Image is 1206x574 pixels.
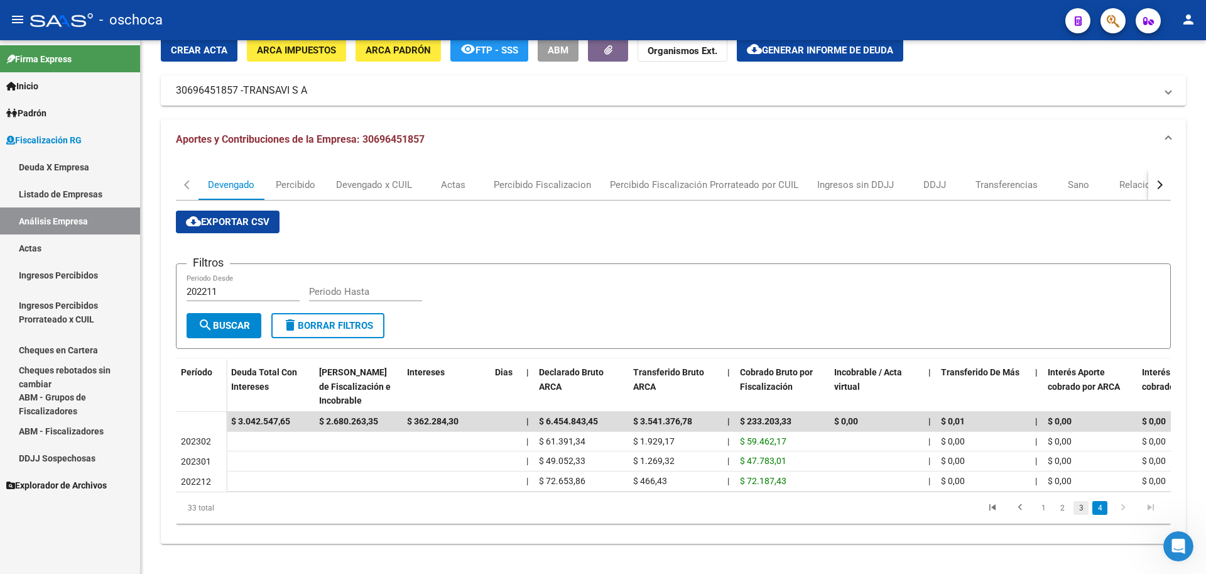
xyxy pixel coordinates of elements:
[928,476,930,486] span: |
[941,456,965,466] span: $ 0,00
[1055,501,1070,515] a: 2
[1142,476,1166,486] span: $ 0,00
[176,492,372,524] div: 33 total
[928,456,930,466] span: |
[526,416,529,426] span: |
[923,178,946,192] div: DDJJ
[10,12,25,27] mat-icon: menu
[475,45,518,56] span: FTP - SSS
[283,320,373,331] span: Borrar Filtros
[1092,501,1107,515] a: 4
[975,178,1038,192] div: Transferencias
[548,45,568,56] span: ABM
[356,38,441,62] button: ARCA Padrón
[314,359,402,414] datatable-header-cell: Deuda Bruta Neto de Fiscalización e Incobrable
[727,456,729,466] span: |
[257,45,336,56] span: ARCA Impuestos
[271,313,384,338] button: Borrar Filtros
[762,45,893,56] span: Generar informe de deuda
[727,367,730,377] span: |
[6,52,72,66] span: Firma Express
[186,214,201,229] mat-icon: cloud_download
[1035,367,1038,377] span: |
[1163,531,1193,561] iframe: Intercom live chat
[1030,359,1043,414] datatable-header-cell: |
[171,45,227,56] span: Crear Acta
[1142,456,1166,466] span: $ 0,00
[941,436,965,446] span: $ 0,00
[319,416,378,426] span: $ 2.680.263,35
[99,6,163,34] span: - oschoca
[534,359,628,414] datatable-header-cell: Declarado Bruto ARCA
[176,133,425,145] span: Aportes y Contribuciones de la Empresa: 30696451857
[928,436,930,446] span: |
[1072,497,1090,519] li: page 3
[494,178,591,192] div: Percibido Fiscalizacion
[247,38,346,62] button: ARCA Impuestos
[727,436,729,446] span: |
[1034,497,1053,519] li: page 1
[834,416,858,426] span: $ 0,00
[941,416,965,426] span: $ 0,01
[526,436,528,446] span: |
[628,359,722,414] datatable-header-cell: Transferido Bruto ARCA
[539,367,604,392] span: Declarado Bruto ARCA
[1048,436,1072,446] span: $ 0,00
[226,359,314,414] datatable-header-cell: Deuda Total Con Intereses
[526,456,528,466] span: |
[735,359,829,414] datatable-header-cell: Cobrado Bruto por Fiscalización
[1008,501,1032,515] a: go to previous page
[276,178,315,192] div: Percibido
[161,160,1186,544] div: Aportes y Contribuciones de la Empresa: 30696451857
[817,178,894,192] div: Ingresos sin DDJJ
[1043,359,1137,414] datatable-header-cell: Interés Aporte cobrado por ARCA
[648,45,717,57] strong: Organismos Ext.
[1048,476,1072,486] span: $ 0,00
[1035,456,1037,466] span: |
[176,359,226,412] datatable-header-cell: Período
[747,41,762,57] mat-icon: cloud_download
[633,476,667,486] span: $ 466,43
[829,359,923,414] datatable-header-cell: Incobrable / Acta virtual
[1053,497,1072,519] li: page 2
[740,416,791,426] span: $ 233.203,33
[208,178,254,192] div: Devengado
[181,436,211,446] span: 202302
[1142,416,1166,426] span: $ 0,00
[1048,416,1072,426] span: $ 0,00
[722,359,735,414] datatable-header-cell: |
[521,359,534,414] datatable-header-cell: |
[526,367,529,377] span: |
[941,476,965,486] span: $ 0,00
[633,456,675,466] span: $ 1.269,32
[161,75,1186,106] mat-expansion-panel-header: 30696451857 -TRANSAVI S A
[1142,436,1166,446] span: $ 0,00
[1090,497,1109,519] li: page 4
[176,211,280,233] button: Exportar CSV
[181,477,211,487] span: 202212
[187,254,230,272] h3: Filtros
[727,476,729,486] span: |
[366,45,431,56] span: ARCA Padrón
[539,436,585,446] span: $ 61.391,34
[6,106,46,120] span: Padrón
[1035,416,1038,426] span: |
[740,476,786,486] span: $ 72.187,43
[181,367,212,377] span: Período
[161,38,237,62] button: Crear Acta
[6,478,107,492] span: Explorador de Archivos
[6,133,82,147] span: Fiscalización RG
[407,416,459,426] span: $ 362.284,30
[834,367,902,392] span: Incobrable / Acta virtual
[176,84,1156,97] mat-panel-title: 30696451857 -
[231,367,297,392] span: Deuda Total Con Intereses
[231,416,290,426] span: $ 3.042.547,65
[407,367,445,377] span: Intereses
[161,119,1186,160] mat-expansion-panel-header: Aportes y Contribuciones de la Empresa: 30696451857
[740,367,813,392] span: Cobrado Bruto por Fiscalización
[402,359,490,414] datatable-header-cell: Intereses
[495,367,513,377] span: Dias
[539,476,585,486] span: $ 72.653,86
[539,416,598,426] span: $ 6.454.843,45
[336,178,412,192] div: Devengado x CUIL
